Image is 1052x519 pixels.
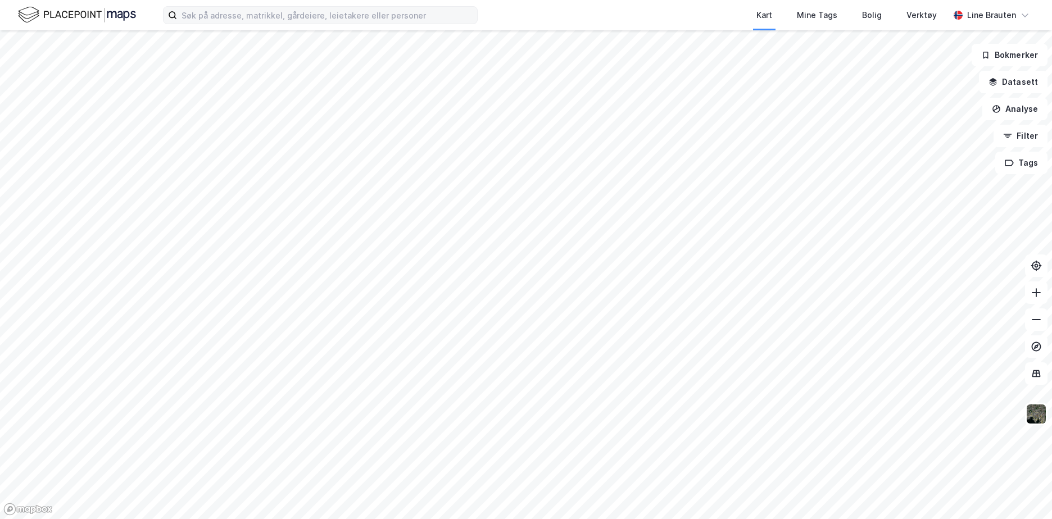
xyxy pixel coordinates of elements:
[797,8,837,22] div: Mine Tags
[967,8,1016,22] div: Line Brauten
[1026,403,1047,425] img: 9k=
[18,5,136,25] img: logo.f888ab2527a4732fd821a326f86c7f29.svg
[862,8,882,22] div: Bolig
[3,503,53,516] a: Mapbox homepage
[177,7,477,24] input: Søk på adresse, matrikkel, gårdeiere, leietakere eller personer
[972,44,1048,66] button: Bokmerker
[994,125,1048,147] button: Filter
[996,465,1052,519] iframe: Chat Widget
[995,152,1048,174] button: Tags
[996,465,1052,519] div: Kontrollprogram for chat
[979,71,1048,93] button: Datasett
[756,8,772,22] div: Kart
[906,8,937,22] div: Verktøy
[982,98,1048,120] button: Analyse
